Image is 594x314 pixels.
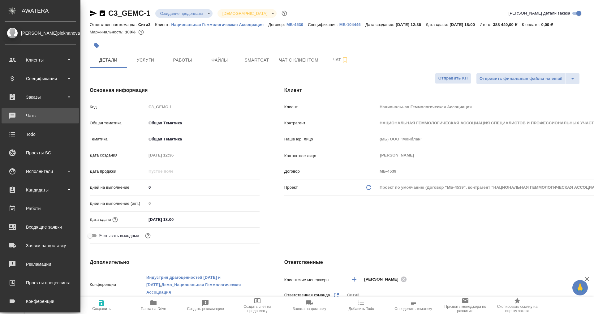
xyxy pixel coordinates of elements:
button: Ожидание предоплаты [158,11,205,16]
button: Отправить финальные файлы на email [476,73,566,84]
a: МБ-104446 [339,22,365,27]
a: Проекты процессинга [2,275,79,290]
a: Заявки на доставку [2,238,79,253]
span: Заявка на доставку [293,307,326,311]
span: 🙏 [575,281,585,294]
span: Детали [93,56,123,64]
p: Дата сдачи: [426,22,450,27]
input: Пустое поле [146,199,260,208]
p: Дата сдачи [90,217,111,223]
p: Наше юр. лицо [284,136,377,142]
span: Сохранить [92,307,111,311]
button: Скопировать ссылку для ЯМессенджера [90,10,97,17]
a: Индустрия драгоценностей [DATE] и [DATE] [146,274,221,287]
span: Отправить КП [438,75,468,82]
span: Призвать менеджера по развитию [443,304,488,313]
div: Рекламации [5,260,76,269]
h4: Дополнительно [90,259,260,266]
a: Рекламации [2,256,79,272]
div: Заявки на доставку [5,241,76,250]
div: Общая Тематика [146,134,260,144]
button: Если добавить услуги и заполнить их объемом, то дата рассчитается автоматически [111,216,119,224]
div: Общая Тематика [146,118,260,128]
div: Чаты [5,111,76,120]
button: Заявка на доставку [283,297,335,314]
p: 100% [125,30,137,34]
p: Дней на выполнение [90,184,146,191]
p: К оплате: [522,22,541,27]
span: Smartcat [242,56,272,64]
p: Национальная Геммологическая Ассоциация [171,22,269,27]
div: Ожидание предоплаты [155,9,213,18]
p: [DATE] 12:36 [396,22,426,27]
p: Контактное лицо [284,153,377,159]
p: Демо_Национальная Геммологическая Ассоциация [146,282,241,295]
a: Проекты SC [2,145,79,161]
button: Призвать менеджера по развитию [439,297,491,314]
p: Маржинальность: [90,30,125,34]
button: Создать счет на предоплату [231,297,283,314]
button: Выбери, если сб и вс нужно считать рабочими днями для выполнения заказа. [144,232,152,240]
p: [DATE] 18:00 [450,22,480,27]
span: Скопировать ссылку на оценку заказа [495,304,540,313]
p: Клиент: [155,22,171,27]
a: Конференции [2,294,79,309]
button: Папка на Drive [127,297,179,314]
button: 🙏 [572,280,588,295]
span: [PERSON_NAME] [364,276,402,282]
span: Добавить Todo [349,307,374,311]
p: Тематика [90,136,146,142]
div: Клиенты [5,55,76,65]
input: ✎ Введи что-нибудь [146,183,260,192]
span: , [160,282,161,287]
button: [DEMOGRAPHIC_DATA] [221,11,269,16]
p: Конференции [90,282,146,288]
span: Файлы [205,56,235,64]
span: Определить тематику [394,307,432,311]
p: Клиентские менеджеры [284,277,345,283]
p: Дней на выполнение (авт.) [90,200,146,207]
p: Дата создания [90,152,146,158]
span: Папка на Drive [141,307,166,311]
p: Ответственная команда [284,292,330,298]
span: Услуги [131,56,160,64]
button: Скопировать ссылку [99,10,106,17]
p: Дата продажи [90,168,146,174]
button: Добавить тэг [90,39,103,52]
a: Todo [2,127,79,142]
div: Кандидаты [5,185,76,195]
div: Конференции [5,297,76,306]
button: Определить тематику [387,297,439,314]
a: Демо_Национальная Геммологическая Ассоциация [146,282,241,295]
button: Отправить КП [435,73,471,84]
input: Пустое поле [146,102,260,111]
span: Чат с клиентом [279,56,318,64]
span: [PERSON_NAME] детали заказа [509,10,570,16]
p: Итого: [480,22,493,27]
div: Входящие заявки [5,222,76,232]
button: Создать рекламацию [179,297,231,314]
h4: Основная информация [90,87,260,94]
input: Пустое поле [146,167,200,176]
p: Ответственная команда: [90,22,138,27]
button: Скопировать ссылку на оценку заказа [491,297,543,314]
input: Пустое поле [146,151,200,160]
p: Спецификация: [308,22,339,27]
div: Todo [5,130,76,139]
a: C3_GEMC-1 [108,9,150,17]
p: Индустрия драгоценностей [DATE] и [DATE] [146,275,221,287]
span: Создать счет на предоплату [235,304,280,313]
p: Проект [284,184,298,191]
p: Код [90,104,146,110]
button: Сохранить [75,297,127,314]
p: Договор: [268,22,286,27]
div: Проекты SC [5,148,76,157]
button: Доп статусы указывают на важность/срочность заказа [280,9,288,17]
div: AWATERA [22,5,80,17]
div: Спецификации [5,74,76,83]
p: Клиент [284,104,377,110]
div: split button [476,73,580,84]
div: Проекты процессинга [5,278,76,287]
a: МБ-4539 [286,22,308,27]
